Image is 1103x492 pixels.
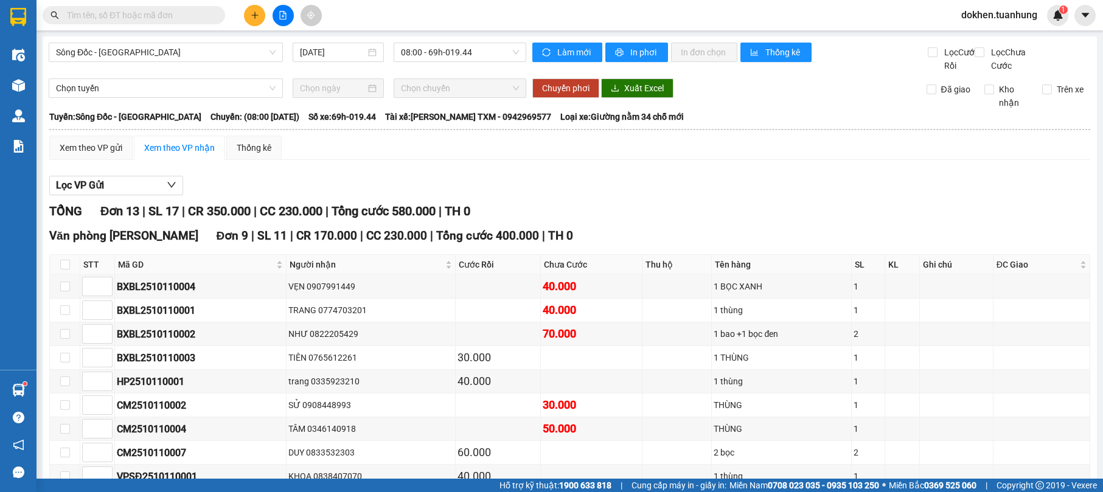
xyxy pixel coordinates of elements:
span: Đơn 9 [217,229,249,243]
div: 1 THÙNG [714,351,849,364]
b: Tuyến: Sông Đốc - [GEOGRAPHIC_DATA] [49,112,201,122]
span: Tổng cước 580.000 [332,204,436,218]
span: Người nhận [290,258,442,271]
span: aim [307,11,315,19]
span: Miền Bắc [889,479,976,492]
span: 1 [1061,5,1065,14]
span: bar-chart [750,48,760,58]
span: Xuất Excel [624,81,664,95]
sup: 1 [1059,5,1068,14]
div: 2 bọc [714,446,849,459]
span: Trên xe [1052,83,1088,96]
div: 1 [854,375,883,388]
div: BXBL2510110002 [117,327,284,342]
td: BXBL2510110001 [115,299,287,322]
button: caret-down [1074,5,1096,26]
span: notification [13,439,24,451]
strong: 0369 525 060 [924,480,976,490]
div: Xem theo VP gửi [60,141,122,154]
button: Chuyển phơi [532,78,599,98]
span: Lọc VP Gửi [56,178,104,193]
span: Mã GD [118,258,274,271]
span: message [13,466,24,478]
div: HP2510110001 [117,374,284,389]
span: ĐC Giao [997,258,1077,271]
span: SL 11 [257,229,287,243]
div: NHƯ 0822205429 [288,327,453,341]
img: warehouse-icon [12,384,25,397]
img: solution-icon [12,140,25,153]
td: HP2510110001 [115,370,287,393]
span: Sông Đốc - Sài Gòn [56,43,276,61]
span: TH 0 [445,204,470,218]
div: 2 [854,446,883,459]
div: VẸN 0907991449 [288,280,453,293]
th: Chưa Cước [541,255,642,275]
span: Đã giao [936,83,975,96]
sup: 1 [23,382,27,386]
div: trang 0335923210 [288,375,453,388]
strong: 0708 023 035 - 0935 103 250 [768,480,879,490]
span: printer [615,48,625,58]
div: TÂM 0346140918 [288,422,453,435]
div: 1 [854,469,883,483]
span: | [254,204,257,218]
span: CR 170.000 [296,229,357,243]
td: BXBL2510110003 [115,346,287,370]
th: STT [80,255,115,275]
span: | [621,479,622,492]
span: | [325,204,329,218]
div: VPSĐ2510110001 [117,469,284,484]
button: printerIn phơi [605,43,668,62]
div: 1 [854,422,883,435]
span: Tổng cước 400.000 [436,229,539,243]
img: icon-new-feature [1053,10,1063,21]
span: sync [542,48,552,58]
span: search [50,11,59,19]
div: TRANG 0774703201 [288,303,453,317]
div: BXBL2510110004 [117,279,284,294]
span: copyright [1035,481,1044,490]
button: downloadXuất Excel [601,78,673,98]
div: CM2510110007 [117,445,284,460]
span: Chọn chuyến [401,79,519,97]
div: 1 thùng [714,469,849,483]
button: syncLàm mới [532,43,602,62]
div: KHOA 0838407070 [288,469,453,483]
span: plus [251,11,259,19]
div: 1 thùng [714,303,849,317]
th: KL [885,255,920,275]
div: 40.000 [458,468,539,485]
span: Đơn 13 [100,204,139,218]
span: ⚪️ [882,483,886,488]
td: CM2510110004 [115,417,287,441]
div: 40.000 [543,278,640,295]
div: 70.000 [543,325,640,342]
span: dokhen.tuanhung [952,7,1047,23]
span: CC 230.000 [260,204,322,218]
div: 1 [854,351,883,364]
button: In đơn chọn [671,43,737,62]
th: Cước Rồi [456,255,541,275]
span: TỔNG [49,204,82,218]
span: Văn phòng [PERSON_NAME] [49,229,198,243]
div: 1 [854,398,883,412]
span: | [142,204,145,218]
div: SỬ 0908448993 [288,398,453,412]
span: Tài xế: [PERSON_NAME] TXM - 0942969577 [385,110,551,123]
div: 50.000 [543,420,640,437]
div: BXBL2510110001 [117,303,284,318]
th: Thu hộ [642,255,712,275]
span: CR 350.000 [188,204,251,218]
button: aim [301,5,322,26]
span: Lọc Chưa Cước [986,46,1045,72]
input: Tìm tên, số ĐT hoặc mã đơn [67,9,211,22]
span: Lọc Cước Rồi [939,46,981,72]
span: | [542,229,545,243]
span: Làm mới [557,46,593,59]
span: Loại xe: Giường nằm 34 chỗ mới [560,110,684,123]
span: Số xe: 69h-019.44 [308,110,376,123]
th: Ghi chú [920,255,993,275]
span: Chọn tuyến [56,79,276,97]
span: caret-down [1080,10,1091,21]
